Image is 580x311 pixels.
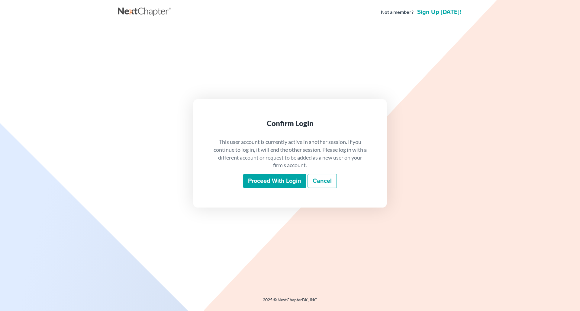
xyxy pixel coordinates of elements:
[213,119,367,128] div: Confirm Login
[416,9,462,15] a: Sign up [DATE]!
[308,174,337,188] a: Cancel
[243,174,306,188] input: Proceed with login
[213,138,367,169] p: This user account is currently active in another session. If you continue to log in, it will end ...
[381,9,414,16] strong: Not a member?
[118,297,462,308] div: 2025 © NextChapterBK, INC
